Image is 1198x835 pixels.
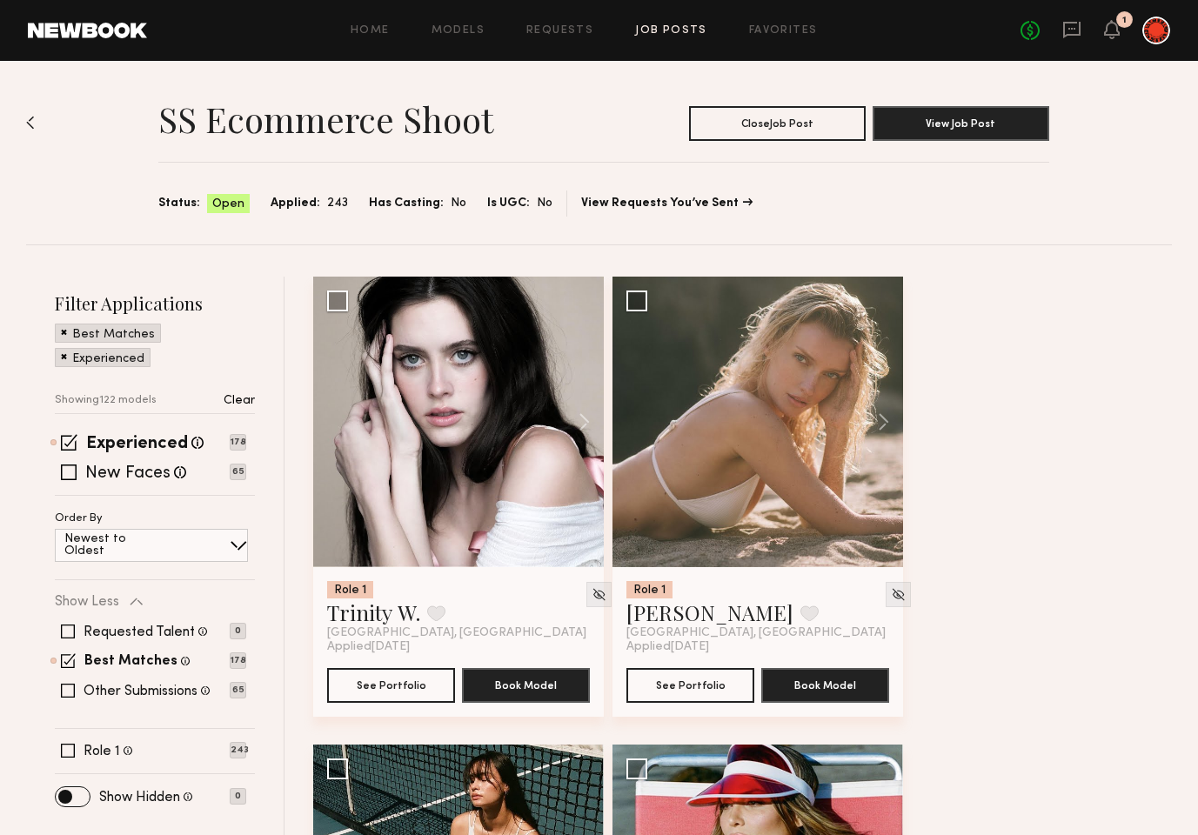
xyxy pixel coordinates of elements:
[462,668,590,703] button: Book Model
[158,194,200,213] span: Status:
[84,625,195,639] label: Requested Talent
[873,106,1049,141] button: View Job Post
[891,587,906,602] img: Unhide Model
[26,116,35,130] img: Back to previous page
[462,677,590,691] a: Book Model
[749,25,818,37] a: Favorites
[55,595,119,609] p: Show Less
[689,106,866,141] button: CloseJob Post
[327,626,586,640] span: [GEOGRAPHIC_DATA], [GEOGRAPHIC_DATA]
[327,668,455,703] button: See Portfolio
[761,668,889,703] button: Book Model
[72,353,144,365] p: Experienced
[64,533,168,558] p: Newest to Oldest
[626,598,793,626] a: [PERSON_NAME]
[230,682,246,698] p: 65
[626,581,673,598] div: Role 1
[526,25,593,37] a: Requests
[1122,16,1127,25] div: 1
[369,194,444,213] span: Has Casting:
[327,640,590,654] div: Applied [DATE]
[327,194,348,213] span: 243
[635,25,707,37] a: Job Posts
[626,626,886,640] span: [GEOGRAPHIC_DATA], [GEOGRAPHIC_DATA]
[84,685,197,698] label: Other Submissions
[55,513,103,524] p: Order By
[72,329,155,341] p: Best Matches
[271,194,320,213] span: Applied:
[351,25,390,37] a: Home
[581,197,753,210] a: View Requests You’ve Sent
[626,640,889,654] div: Applied [DATE]
[99,791,180,805] label: Show Hidden
[327,581,373,598] div: Role 1
[84,745,120,758] label: Role 1
[224,395,255,407] p: Clear
[55,291,255,315] h2: Filter Applications
[212,196,244,213] span: Open
[592,587,606,602] img: Unhide Model
[85,465,171,483] label: New Faces
[761,677,889,691] a: Book Model
[626,668,754,703] button: See Portfolio
[158,97,493,141] h1: SS ecommerce shoot
[432,25,485,37] a: Models
[86,436,188,453] label: Experienced
[230,434,246,451] p: 178
[537,194,552,213] span: No
[451,194,466,213] span: No
[230,788,246,805] p: 0
[55,395,157,406] p: Showing 122 models
[84,655,177,669] label: Best Matches
[327,598,420,626] a: Trinity W.
[230,652,246,669] p: 178
[230,464,246,480] p: 65
[230,742,246,758] p: 243
[487,194,530,213] span: Is UGC:
[230,623,246,639] p: 0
